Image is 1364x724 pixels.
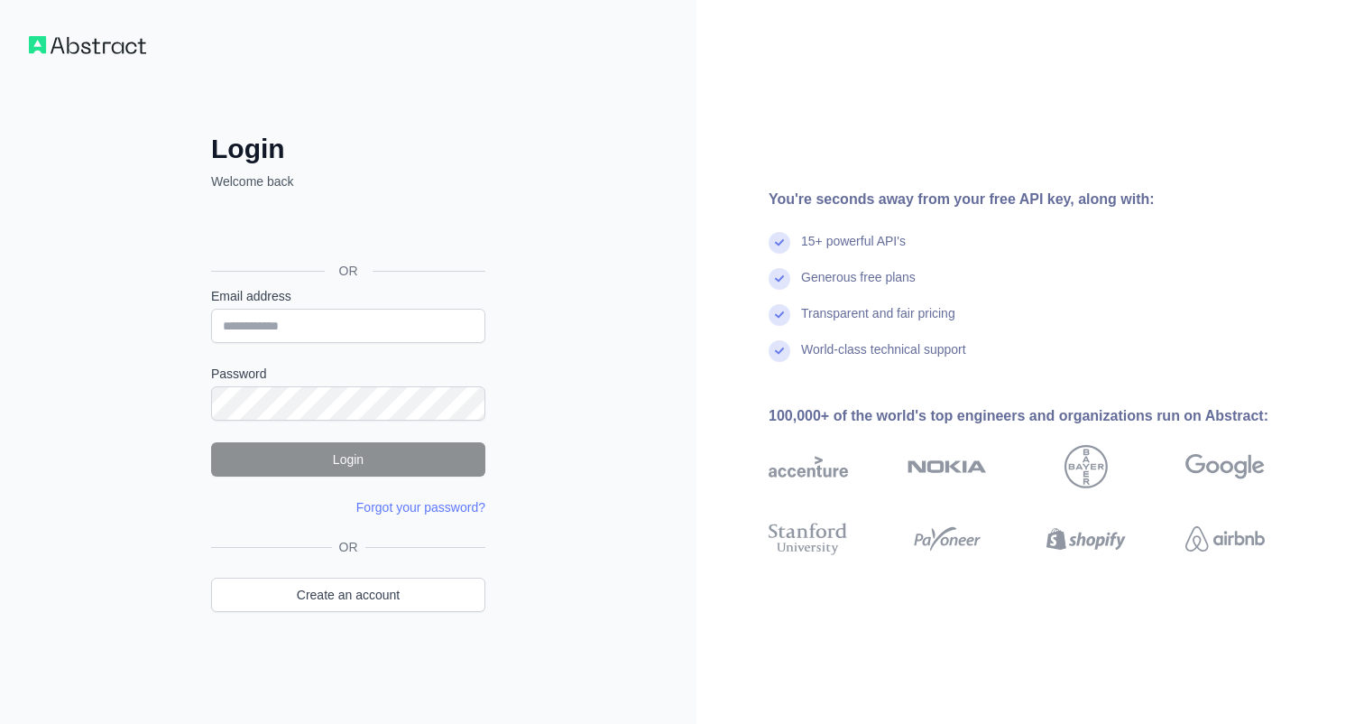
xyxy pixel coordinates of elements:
div: You're seconds away from your free API key, along with: [769,189,1323,210]
div: 100,000+ of the world's top engineers and organizations run on Abstract: [769,405,1323,427]
img: check mark [769,268,790,290]
img: payoneer [908,519,987,559]
span: OR [325,262,373,280]
h2: Login [211,133,485,165]
img: accenture [769,445,848,488]
img: google [1185,445,1265,488]
img: check mark [769,304,790,326]
p: Welcome back [211,172,485,190]
label: Password [211,365,485,383]
div: 15+ powerful API's [801,232,906,268]
img: airbnb [1185,519,1265,559]
a: Create an account [211,578,485,612]
iframe: Кнопка "Войти с аккаунтом Google" [202,210,491,250]
label: Email address [211,287,485,305]
button: Login [211,442,485,477]
a: Forgot your password? [356,500,485,515]
div: World-class technical support [801,340,966,376]
div: Transparent and fair pricing [801,304,955,340]
img: check mark [769,340,790,362]
img: check mark [769,232,790,254]
div: Generous free plans [801,268,916,304]
img: bayer [1064,445,1108,488]
span: OR [332,538,365,556]
img: Workflow [29,36,146,54]
img: nokia [908,445,987,488]
img: stanford university [769,519,848,559]
img: shopify [1046,519,1126,559]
